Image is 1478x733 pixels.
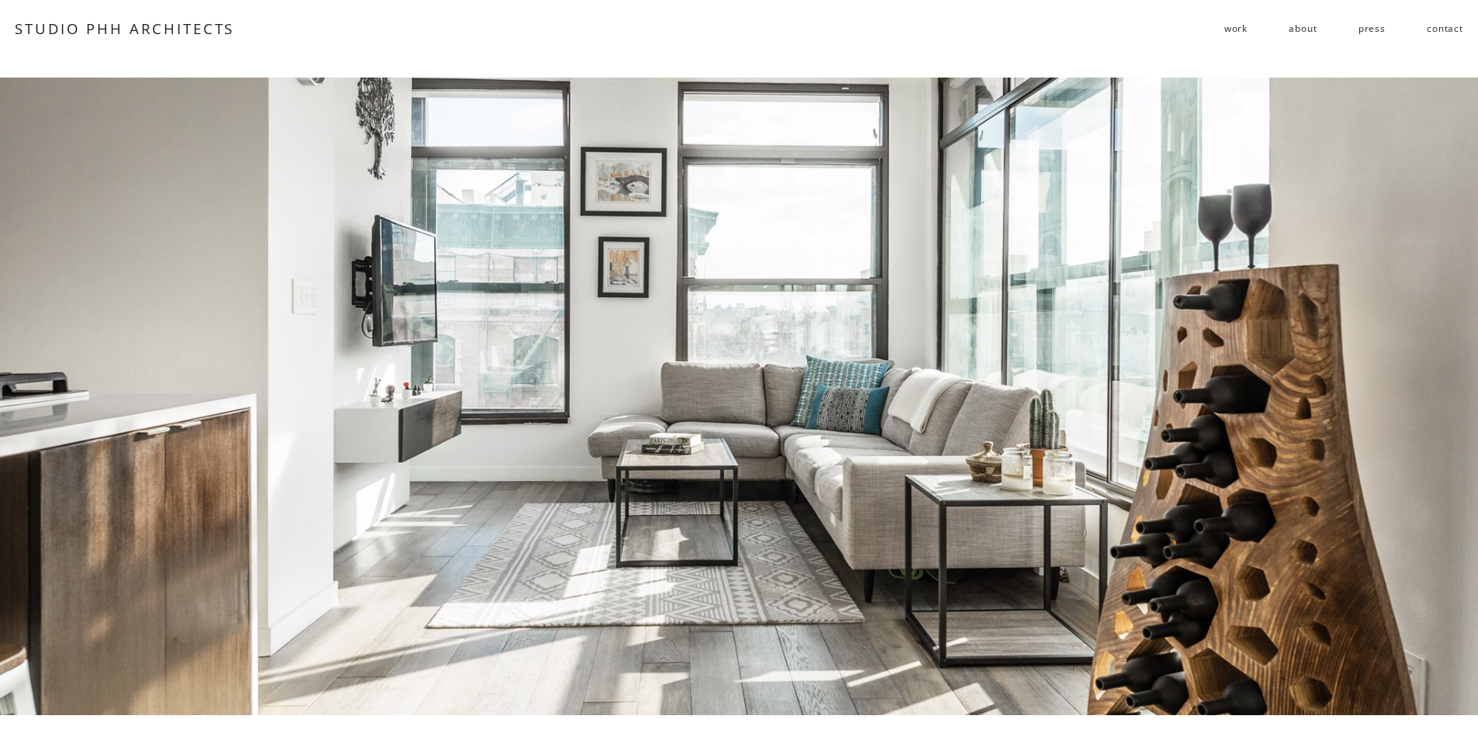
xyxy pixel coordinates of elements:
[1224,17,1248,40] span: work
[1289,16,1317,41] a: about
[1224,16,1248,41] a: folder dropdown
[1427,16,1463,41] a: contact
[1359,16,1386,41] a: press
[15,19,234,38] a: STUDIO PHH ARCHITECTS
